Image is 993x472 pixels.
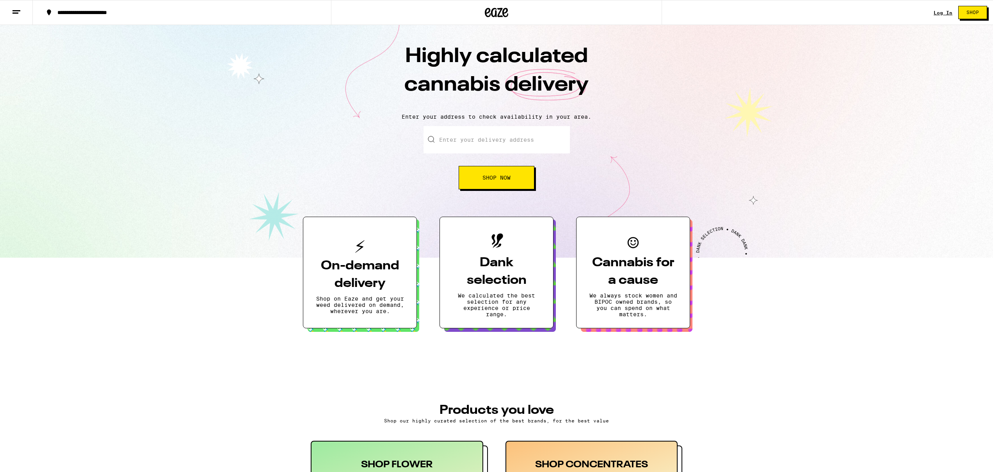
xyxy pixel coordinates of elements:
p: We always stock women and BIPOC owned brands, so you can spend on what matters. [589,292,677,317]
button: Shop [958,6,987,19]
h3: On-demand delivery [316,257,404,292]
h3: Dank selection [452,254,541,289]
h3: PRODUCTS YOU LOVE [311,404,682,417]
h1: Highly calculated cannabis delivery [360,43,633,107]
a: Log In [934,10,952,15]
span: Shop Now [482,175,511,180]
p: We calculated the best selection for any experience or price range. [452,292,541,317]
button: On-demand deliveryShop on Eaze and get your weed delivered on demand, wherever you are. [303,217,417,328]
button: Cannabis for a causeWe always stock women and BIPOC owned brands, so you can spend on what matters. [576,217,690,328]
button: Dank selectionWe calculated the best selection for any experience or price range. [440,217,553,328]
input: Enter your delivery address [424,126,570,153]
span: Shop [966,10,979,15]
a: Shop [952,6,993,19]
p: Enter your address to check availability in your area. [8,114,985,120]
p: Shop our highly curated selection of the best brands, for the best value [311,418,682,423]
button: Shop Now [459,166,534,189]
p: Shop on Eaze and get your weed delivered on demand, wherever you are. [316,296,404,314]
h3: Cannabis for a cause [589,254,677,289]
